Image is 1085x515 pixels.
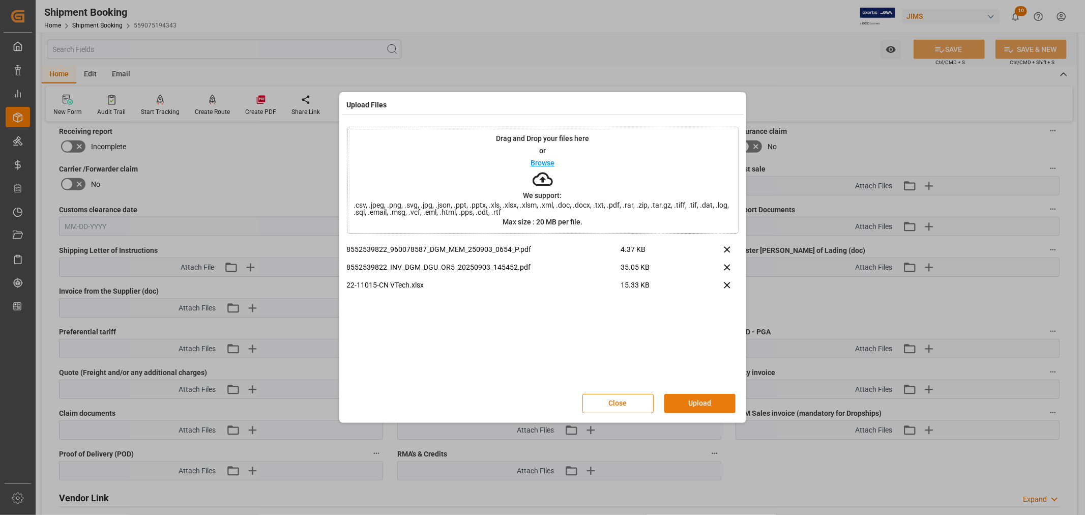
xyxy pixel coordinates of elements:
[347,262,621,273] p: 8552539822_INV_DGM_DGU_OR5_20250903_145452.pdf
[621,244,690,262] span: 4.37 KB
[347,100,387,110] h4: Upload Files
[347,127,739,234] div: Drag and Drop your files hereorBrowseWe support:.csv, .jpeg, .png, .svg, .jpg, .json, .ppt, .pptx...
[496,135,589,142] p: Drag and Drop your files here
[539,147,546,154] p: or
[621,280,690,298] span: 15.33 KB
[347,280,621,291] p: 22-11015-CN VTech.xlsx
[523,192,562,199] p: We support:
[503,218,582,225] p: Max size : 20 MB per file.
[531,159,554,166] p: Browse
[347,244,621,255] p: 8552539822_960078587_DGM_MEM_250903_0654_P.pdf
[621,262,690,280] span: 35.05 KB
[582,394,654,413] button: Close
[347,202,738,216] span: .csv, .jpeg, .png, .svg, .jpg, .json, .ppt, .pptx, .xls, .xlsx, .xlsm, .xml, .doc, .docx, .txt, ....
[664,394,736,413] button: Upload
